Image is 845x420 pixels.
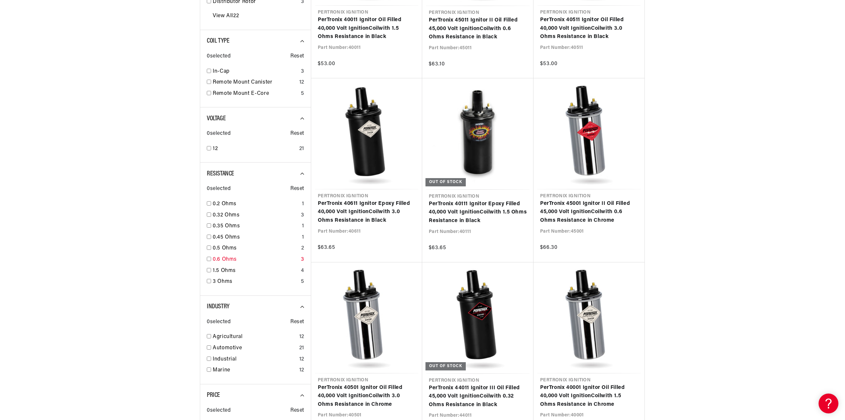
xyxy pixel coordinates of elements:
span: Resistance [207,171,234,177]
a: PerTronix 45001 Ignitor II Oil Filled 45,000 Volt IgnitionCoilwith 0.6 Ohms Resistance in Chrome [540,200,638,225]
a: PerTronix 40501 Ignitor Oil Filled 40,000 Volt IgnitionCoilwith 3.0 Ohms Resistance in Chrome [318,384,416,409]
a: Remote Mount Canister [213,78,297,87]
div: 2 [301,244,304,253]
span: Voltage [207,115,226,122]
a: Industrial [213,355,297,364]
a: 0.6 Ohms [213,255,298,264]
div: 1 [302,200,304,209]
a: PerTronix 45011 Ignitor II Oil Filled 45,000 Volt IgnitionCoilwith 0.6 Ohms Resistance in Black [429,16,527,42]
a: PerTronix 40611 Ignitor Epoxy Filled 40,000 Volt IgnitionCoilwith 3.0 Ohms Resistance in Black [318,200,416,225]
span: Price [207,392,220,399]
a: Automotive [213,344,297,353]
span: Industry [207,303,230,310]
a: 0.2 Ohms [213,200,299,209]
span: Reset [290,130,304,138]
a: PerTronix 40001 Ignitor Oil Filled 40,000 Volt IgnitionCoilwith 1.5 Ohms Resistance in Chrome [540,384,638,409]
a: View All 22 [213,12,239,20]
div: 3 [301,255,304,264]
span: 0 selected [207,318,231,326]
span: 0 selected [207,52,231,61]
span: Coil Type [207,38,229,44]
div: 21 [299,344,304,353]
div: 3 [301,211,304,220]
span: Reset [290,185,304,193]
a: Remote Mount E-Core [213,90,298,98]
a: In-Cap [213,67,298,76]
a: PerTronix 40011 Ignitor Oil Filled 40,000 Volt IgnitionCoilwith 1.5 Ohms Resistance in Black [318,16,416,41]
a: 0.45 Ohms [213,233,299,242]
span: Reset [290,406,304,415]
a: Marine [213,366,297,375]
div: 4 [301,267,304,275]
div: 3 [301,67,304,76]
div: 1 [302,222,304,231]
a: 12 [213,145,297,153]
div: 1 [302,233,304,242]
div: 12 [299,78,304,87]
span: Reset [290,52,304,61]
span: 0 selected [207,130,231,138]
div: 5 [301,278,304,286]
a: Agricultural [213,333,297,341]
a: 3 Ohms [213,278,298,286]
div: 12 [299,355,304,364]
span: 0 selected [207,406,231,415]
div: 12 [299,366,304,375]
a: 1.5 Ohms [213,267,298,275]
a: PerTronix 44011 Ignitor III Oil Filled 45,000 Volt IgnitionCoilwith 0.32 Ohms Resistance in Black [429,384,527,409]
a: PerTronix 40111 Ignitor Epoxy Filled 40,000 Volt IgnitionCoilwith 1.5 Ohms Resistance in Black [429,200,527,225]
div: 21 [299,145,304,153]
div: 5 [301,90,304,98]
a: 0.5 Ohms [213,244,299,253]
span: Reset [290,318,304,326]
a: PerTronix 40511 Ignitor Oil Filled 40,000 Volt IgnitionCoilwith 3.0 Ohms Resistance in Black [540,16,638,41]
a: 0.35 Ohms [213,222,299,231]
div: 12 [299,333,304,341]
span: 0 selected [207,185,231,193]
a: 0.32 Ohms [213,211,298,220]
